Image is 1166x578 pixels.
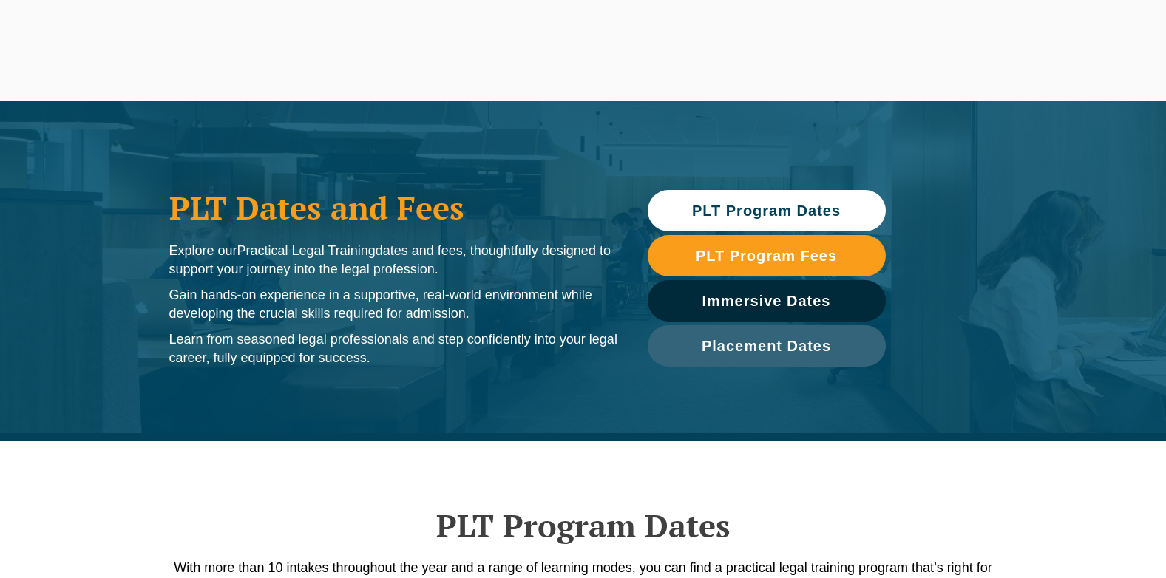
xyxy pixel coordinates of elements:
p: Gain hands-on experience in a supportive, real-world environment while developing the crucial ski... [169,286,618,323]
p: Explore our dates and fees, thoughtfully designed to support your journey into the legal profession. [169,242,618,279]
span: PLT Program Dates [692,203,841,218]
a: PLT Program Fees [648,235,886,276]
a: Placement Dates [648,325,886,367]
a: Immersive Dates [648,280,886,322]
h2: PLT Program Dates [162,507,1005,544]
span: Immersive Dates [702,293,831,308]
span: Placement Dates [702,339,831,353]
span: Practical Legal Training [237,243,376,258]
p: Learn from seasoned legal professionals and step confidently into your legal career, fully equipp... [169,330,618,367]
a: PLT Program Dates [648,190,886,231]
span: PLT Program Fees [696,248,837,263]
h1: PLT Dates and Fees [169,189,618,226]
